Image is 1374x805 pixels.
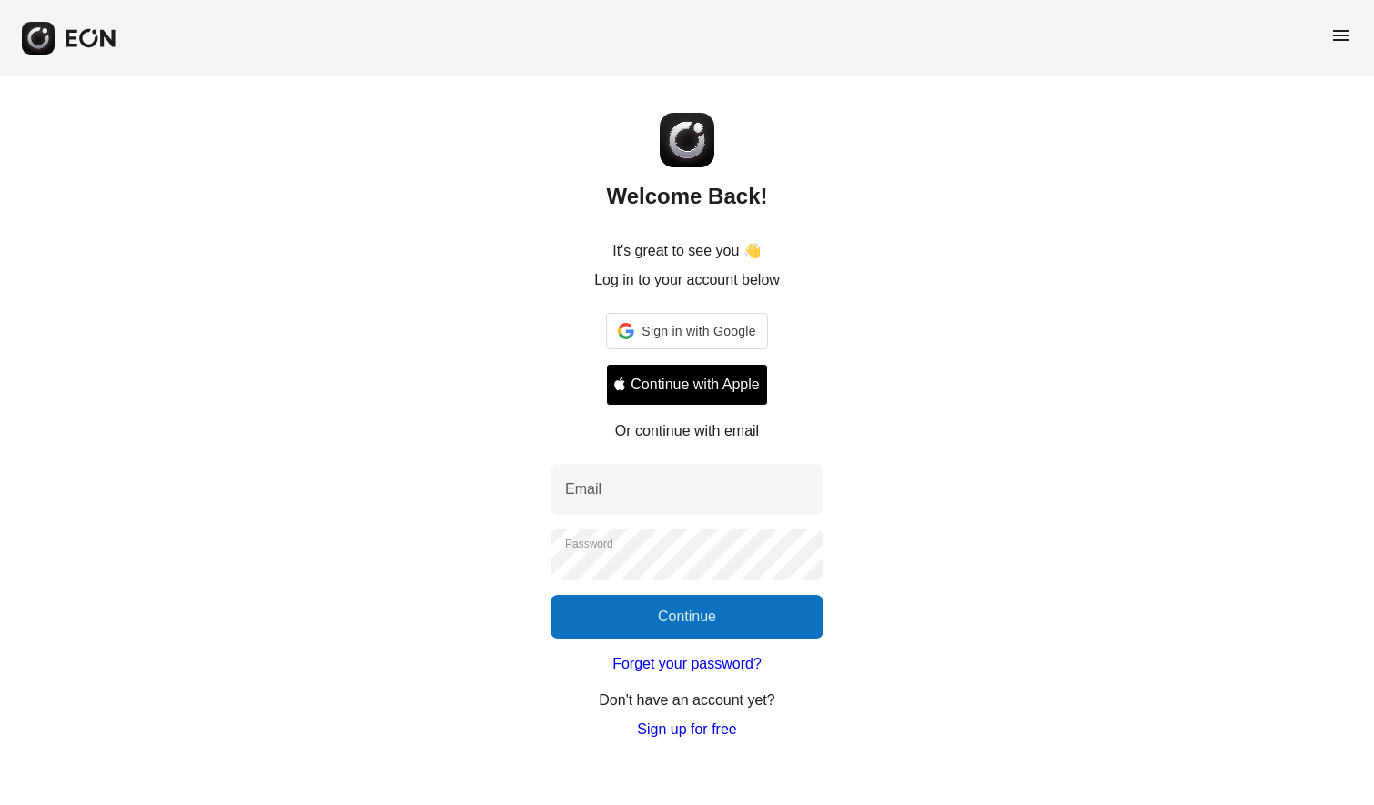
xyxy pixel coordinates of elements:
label: Email [565,478,601,500]
button: Continue [551,595,823,639]
label: Password [565,537,613,551]
p: Log in to your account below [594,269,780,291]
p: It's great to see you 👋 [612,240,762,262]
p: Or continue with email [615,420,759,442]
span: Sign in with Google [642,320,755,342]
h2: Welcome Back! [607,182,768,211]
div: Sign in with Google [606,313,767,349]
button: Signin with apple ID [606,364,767,406]
p: Don't have an account yet? [599,689,774,711]
a: Sign up for free [637,719,736,740]
a: Forget your password? [612,653,762,675]
span: menu [1330,25,1352,46]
